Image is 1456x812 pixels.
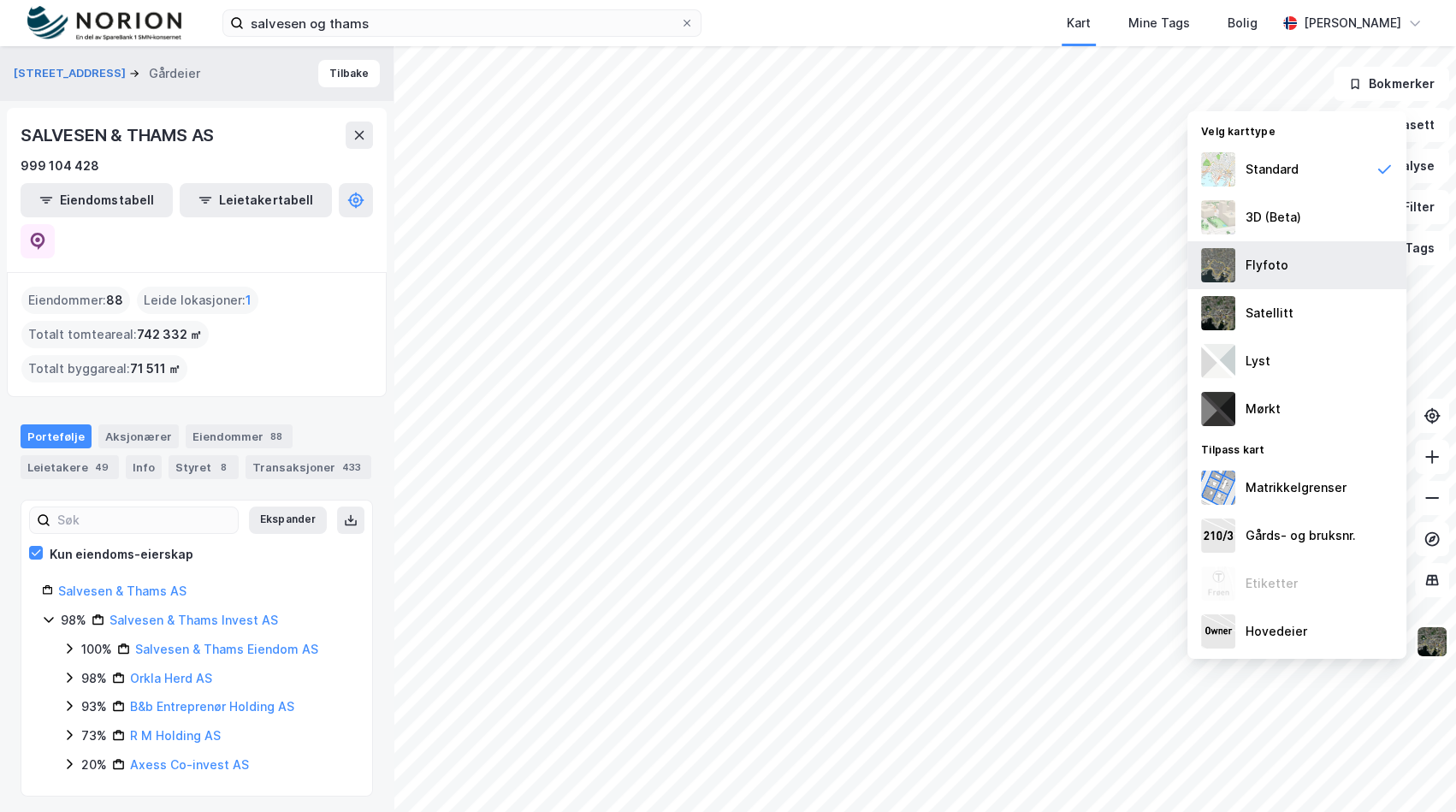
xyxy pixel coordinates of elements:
[246,455,371,479] div: Transaksjoner
[1246,399,1281,419] div: Mørkt
[1246,255,1288,276] div: Flyfoto
[1201,296,1235,330] img: 9k=
[1201,152,1235,187] img: Z
[1367,190,1449,224] button: Filter
[81,755,107,775] div: 20%
[1345,108,1449,142] button: Datasett
[1201,519,1235,553] img: cadastreKeys.547ab17ec502f5a4ef2b.jpeg
[246,290,252,311] span: 1
[1246,303,1293,323] div: Satellitt
[27,6,181,41] img: norion-logo.80e7a08dc31c2e691866.png
[1067,13,1091,33] div: Kart
[21,355,187,382] div: Totalt byggareal :
[267,428,286,445] div: 88
[1246,159,1299,180] div: Standard
[50,507,238,533] input: Søk
[81,696,107,717] div: 93%
[92,459,112,476] div: 49
[81,668,107,689] div: 98%
[215,459,232,476] div: 8
[106,290,123,311] span: 88
[1201,392,1235,426] img: nCdM7BzjoCAAAAAElFTkSuQmCC
[21,122,217,149] div: SALVESEN & THAMS AS
[21,321,209,348] div: Totalt tomteareal :
[1187,115,1406,145] div: Velg karttype
[149,63,200,84] div: Gårdeier
[1246,351,1270,371] div: Lyst
[1246,525,1356,546] div: Gårds- og bruksnr.
[21,183,173,217] button: Eiendomstabell
[14,65,129,82] button: [STREET_ADDRESS]
[98,424,179,448] div: Aksjonærer
[21,424,92,448] div: Portefølje
[1201,471,1235,505] img: cadastreBorders.cfe08de4b5ddd52a10de.jpeg
[21,287,130,314] div: Eiendommer :
[126,455,162,479] div: Info
[1246,207,1301,228] div: 3D (Beta)
[1304,13,1401,33] div: [PERSON_NAME]
[1201,200,1235,234] img: Z
[21,156,99,176] div: 999 104 428
[1246,573,1298,594] div: Etiketter
[1201,344,1235,378] img: luj3wr1y2y3+OchiMxRmMxRlscgabnMEmZ7DJGWxyBpucwSZnsMkZbHIGm5zBJmewyRlscgabnMEmZ7DJGWxyBpucwSZnsMkZ...
[1228,13,1258,33] div: Bolig
[1416,625,1448,658] img: 9k=
[1246,621,1307,642] div: Hovedeier
[1128,13,1190,33] div: Mine Tags
[130,757,249,772] a: Axess Co-invest AS
[1334,67,1449,101] button: Bokmerker
[1201,248,1235,282] img: Z
[61,610,86,631] div: 98%
[180,183,332,217] button: Leietakertabell
[130,359,181,379] span: 71 511 ㎡
[1370,231,1449,265] button: Tags
[249,507,327,534] button: Ekspander
[130,671,212,685] a: Orkla Herd AS
[244,10,680,36] input: Søk på adresse, matrikkel, gårdeiere, leietakere eller personer
[58,584,186,598] a: Salvesen & Thams AS
[21,455,119,479] div: Leietakere
[318,60,380,87] button: Tilbake
[1201,614,1235,649] img: majorOwner.b5e170eddb5c04bfeeff.jpeg
[130,699,294,714] a: B&b Entreprenør Holding AS
[1246,477,1347,498] div: Matrikkelgrenser
[81,726,107,746] div: 73%
[339,459,364,476] div: 433
[81,639,112,660] div: 100%
[1370,730,1456,812] iframe: Chat Widget
[137,287,258,314] div: Leide lokasjoner :
[130,728,221,743] a: R M Holding AS
[135,642,318,656] a: Salvesen & Thams Eiendom AS
[169,455,239,479] div: Styret
[1370,730,1456,812] div: Kontrollprogram for chat
[1187,433,1406,464] div: Tilpass kart
[1201,566,1235,601] img: Z
[109,613,278,627] a: Salvesen & Thams Invest AS
[50,544,193,565] div: Kun eiendoms-eierskap
[186,424,293,448] div: Eiendommer
[137,324,202,345] span: 742 332 ㎡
